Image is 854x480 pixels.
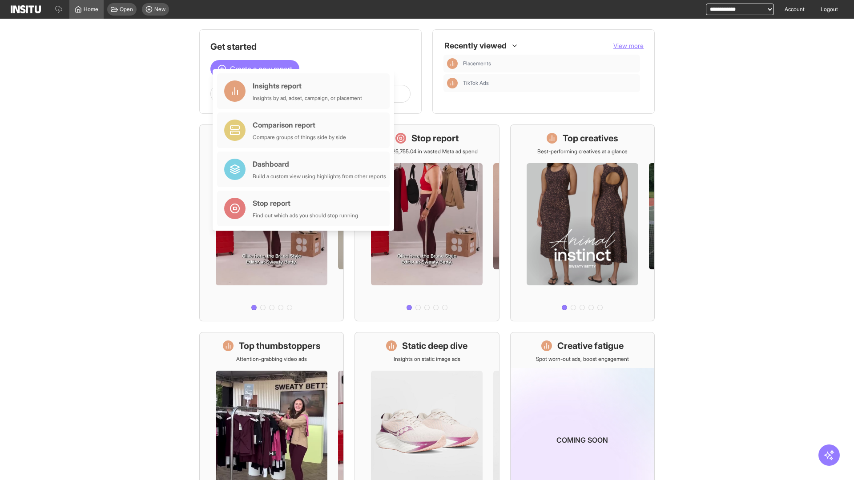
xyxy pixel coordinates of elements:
div: Comparison report [253,120,346,130]
div: Insights [447,58,458,69]
span: Placements [463,60,636,67]
span: Home [84,6,98,13]
div: Find out which ads you should stop running [253,212,358,219]
span: TikTok Ads [463,80,489,87]
span: Open [120,6,133,13]
span: New [154,6,165,13]
div: Stop report [253,198,358,208]
div: Compare groups of things side by side [253,134,346,141]
span: TikTok Ads [463,80,636,87]
div: Insights report [253,80,362,91]
a: Stop reportSave £25,755.04 in wasted Meta ad spend [354,124,499,321]
a: Top creativesBest-performing creatives at a glance [510,124,655,321]
p: Attention-grabbing video ads [236,356,307,363]
h1: Stop report [411,132,459,144]
div: Dashboard [253,159,386,169]
button: View more [613,41,644,50]
h1: Get started [210,40,411,53]
p: Save £25,755.04 in wasted Meta ad spend [376,148,478,155]
h1: Top creatives [563,132,618,144]
a: What's live nowSee all active ads instantly [199,124,344,321]
span: Placements [463,60,491,67]
h1: Top thumbstoppers [239,340,321,352]
div: Insights [447,78,458,88]
h1: Static deep dive [402,340,467,352]
span: Create a new report [230,64,292,74]
div: Build a custom view using highlights from other reports [253,173,386,180]
div: Insights by ad, adset, campaign, or placement [253,95,362,102]
img: Logo [11,5,41,13]
p: Best-performing creatives at a glance [537,148,628,155]
button: Create a new report [210,60,299,78]
p: Insights on static image ads [394,356,460,363]
span: View more [613,42,644,49]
